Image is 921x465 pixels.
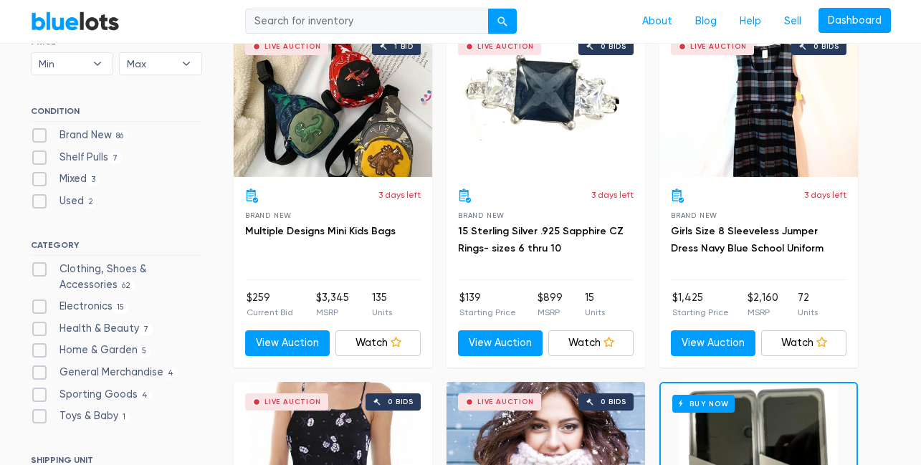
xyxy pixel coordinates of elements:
span: 7 [139,324,153,335]
li: 72 [798,290,818,319]
div: 0 bids [813,43,839,50]
p: Current Bid [247,306,293,319]
span: 4 [138,390,153,401]
p: 3 days left [378,188,421,201]
div: Live Auction [690,43,747,50]
p: Starting Price [672,306,729,319]
a: View Auction [245,330,330,356]
li: 135 [372,290,392,319]
label: Electronics [31,299,129,315]
a: Live Auction 1 bid [234,27,432,177]
span: Brand New [458,211,505,219]
p: Units [372,306,392,319]
input: Search for inventory [245,9,489,34]
a: Watch [335,330,421,356]
li: 15 [585,290,605,319]
p: MSRP [748,306,778,319]
b: ▾ [82,53,113,75]
span: Brand New [245,211,292,219]
a: Dashboard [819,8,891,34]
label: Sporting Goods [31,387,153,403]
h6: Buy Now [672,395,735,413]
div: Live Auction [264,43,321,50]
a: Blog [684,8,728,35]
div: Live Auction [264,398,321,406]
span: 4 [163,368,178,379]
a: Watch [548,330,634,356]
a: About [631,8,684,35]
b: ▾ [171,53,201,75]
a: Multiple Designs Mini Kids Bags [245,225,396,237]
span: Max [127,53,174,75]
label: Health & Beauty [31,321,153,337]
h6: CATEGORY [31,240,202,256]
div: Live Auction [477,398,534,406]
li: $259 [247,290,293,319]
label: Used [31,193,98,209]
label: Clothing, Shoes & Accessories [31,262,202,292]
a: Watch [761,330,846,356]
span: Brand New [671,211,717,219]
span: Min [39,53,86,75]
span: 2 [84,196,98,208]
p: 3 days left [591,188,634,201]
p: 3 days left [804,188,846,201]
a: Sell [773,8,813,35]
span: 1 [118,412,130,423]
div: Live Auction [477,43,534,50]
p: MSRP [538,306,563,319]
p: Units [798,306,818,319]
li: $1,425 [672,290,729,319]
label: Toys & Baby [31,408,130,424]
a: Live Auction 0 bids [659,27,858,177]
label: General Merchandise [31,365,178,380]
a: BlueLots [31,11,120,32]
li: $899 [538,290,563,319]
p: Units [585,306,605,319]
a: Live Auction 0 bids [447,27,645,177]
li: $3,345 [316,290,349,319]
a: Help [728,8,773,35]
span: 62 [118,280,135,292]
div: 0 bids [388,398,414,406]
a: View Auction [671,330,756,356]
div: 0 bids [601,43,626,50]
a: 15 Sterling Silver .925 Sapphire CZ Rings- sizes 6 thru 10 [458,225,624,254]
div: 0 bids [601,398,626,406]
label: Shelf Pulls [31,150,123,166]
span: 5 [138,346,151,358]
span: 3 [87,175,100,186]
h6: CONDITION [31,106,202,122]
li: $139 [459,290,516,319]
label: Brand New [31,128,128,143]
label: Mixed [31,171,100,187]
span: 15 [113,302,129,313]
span: 86 [112,130,128,142]
a: Girls Size 8 Sleeveless Jumper Dress Navy Blue School Uniform [671,225,824,254]
p: MSRP [316,306,349,319]
a: View Auction [458,330,543,356]
div: 1 bid [394,43,414,50]
li: $2,160 [748,290,778,319]
label: Home & Garden [31,342,151,358]
p: Starting Price [459,306,516,319]
span: 7 [108,153,123,164]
